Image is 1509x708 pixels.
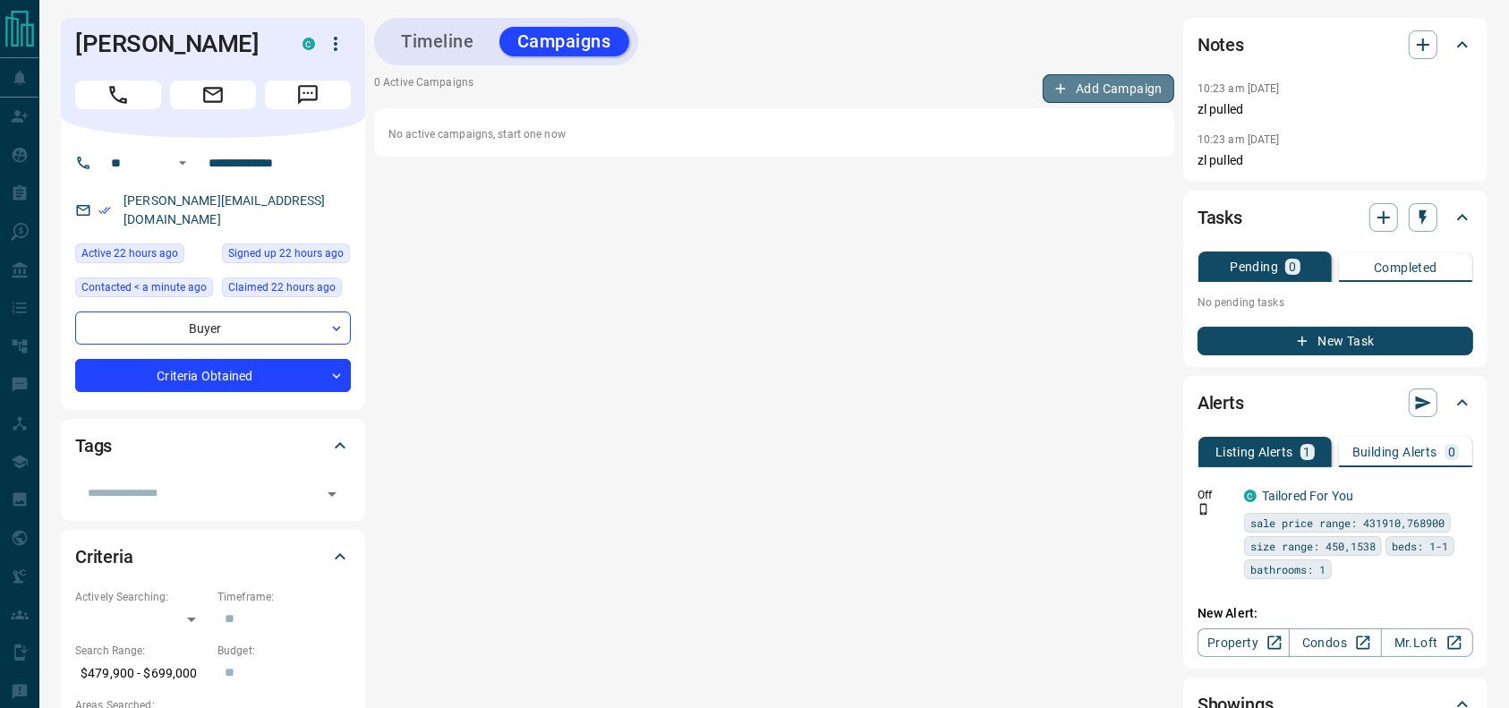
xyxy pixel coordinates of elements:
p: Building Alerts [1352,446,1437,458]
p: Listing Alerts [1215,446,1293,458]
p: 0 Active Campaigns [374,74,473,103]
p: Completed [1374,261,1437,274]
span: Claimed 22 hours ago [228,278,336,296]
div: Tue Aug 12 2025 [222,277,351,303]
h2: Alerts [1198,388,1244,417]
button: Timeline [383,27,492,56]
div: Criteria Obtained [75,359,351,392]
p: 0 [1448,446,1455,458]
p: 10:23 am [DATE] [1198,133,1280,146]
div: Criteria [75,535,351,578]
span: size range: 450,1538 [1250,537,1376,555]
a: Tailored For You [1262,489,1353,503]
span: Email [170,81,256,109]
p: No pending tasks [1198,289,1473,316]
p: 10:23 am [DATE] [1198,82,1280,95]
a: Property [1198,628,1290,657]
div: condos.ca [1244,490,1257,502]
div: Alerts [1198,381,1473,424]
span: Call [75,81,161,109]
div: Tue Aug 12 2025 [75,243,213,269]
p: 1 [1304,446,1311,458]
button: Open [172,152,193,174]
p: No active campaigns, start one now [388,126,1160,142]
p: Pending [1230,260,1278,273]
button: Campaigns [499,27,629,56]
svg: Push Notification Only [1198,503,1210,516]
h2: Tags [75,431,112,460]
span: Signed up 22 hours ago [228,244,344,262]
button: Add Campaign [1043,74,1174,103]
div: Notes [1198,23,1473,66]
p: zl pulled [1198,151,1473,170]
span: Active 22 hours ago [81,244,178,262]
div: Tasks [1198,196,1473,239]
p: 0 [1289,260,1296,273]
p: Off [1198,487,1233,503]
span: beds: 1-1 [1392,537,1448,555]
a: Mr.Loft [1381,628,1473,657]
span: sale price range: 431910,768900 [1250,514,1445,532]
h2: Notes [1198,30,1244,59]
div: Tue Aug 12 2025 [222,243,351,269]
p: Budget: [217,643,351,659]
div: Tags [75,424,351,467]
div: Wed Aug 13 2025 [75,277,213,303]
p: New Alert: [1198,604,1473,623]
span: bathrooms: 1 [1250,560,1326,578]
button: New Task [1198,327,1473,355]
p: Search Range: [75,643,209,659]
a: Condos [1289,628,1381,657]
h1: [PERSON_NAME] [75,30,276,58]
span: Message [265,81,351,109]
h2: Criteria [75,542,133,571]
span: Contacted < a minute ago [81,278,207,296]
svg: Email Verified [98,204,111,217]
div: condos.ca [303,38,315,50]
div: Buyer [75,311,351,345]
p: zl pulled [1198,100,1473,119]
p: $479,900 - $699,000 [75,659,209,688]
p: Timeframe: [217,589,351,605]
h2: Tasks [1198,203,1242,232]
button: Open [320,482,345,507]
p: Actively Searching: [75,589,209,605]
a: [PERSON_NAME][EMAIL_ADDRESS][DOMAIN_NAME] [124,193,326,226]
